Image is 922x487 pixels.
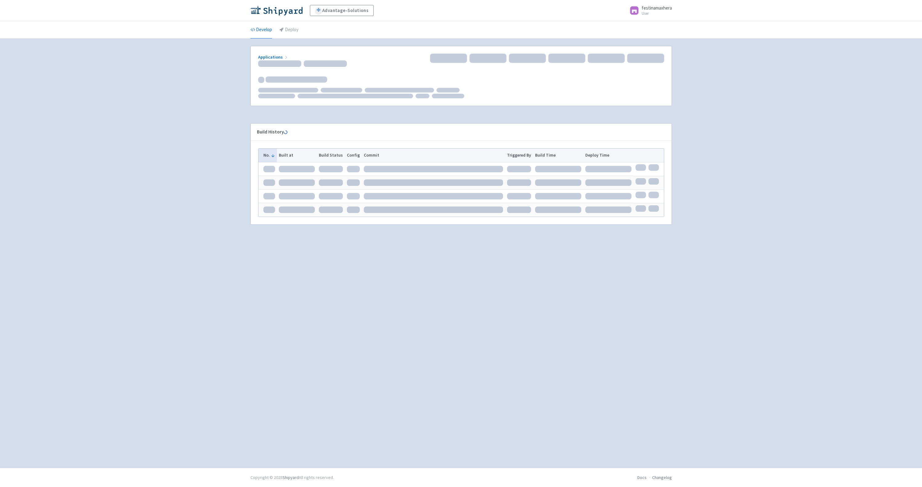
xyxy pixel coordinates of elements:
a: Develop [250,21,272,39]
th: Build Time [533,149,583,162]
th: Build Status [317,149,345,162]
a: festinamaxhera User [626,6,672,15]
th: Deploy Time [583,149,633,162]
small: User [642,11,672,15]
a: Advantage-Solutions [310,5,374,16]
button: No. [263,152,275,158]
th: Triggered By [505,149,533,162]
a: Applications [258,54,289,60]
a: Deploy [279,21,299,39]
div: Build History [257,129,656,136]
div: Copyright © 2025 All rights reserved. [250,474,334,481]
th: Config [345,149,362,162]
th: Built at [277,149,317,162]
img: Shipyard logo [250,6,303,15]
a: Docs [637,475,647,480]
a: Shipyard [282,475,299,480]
a: Changelog [652,475,672,480]
span: festinamaxhera [642,5,672,11]
th: Commit [362,149,505,162]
